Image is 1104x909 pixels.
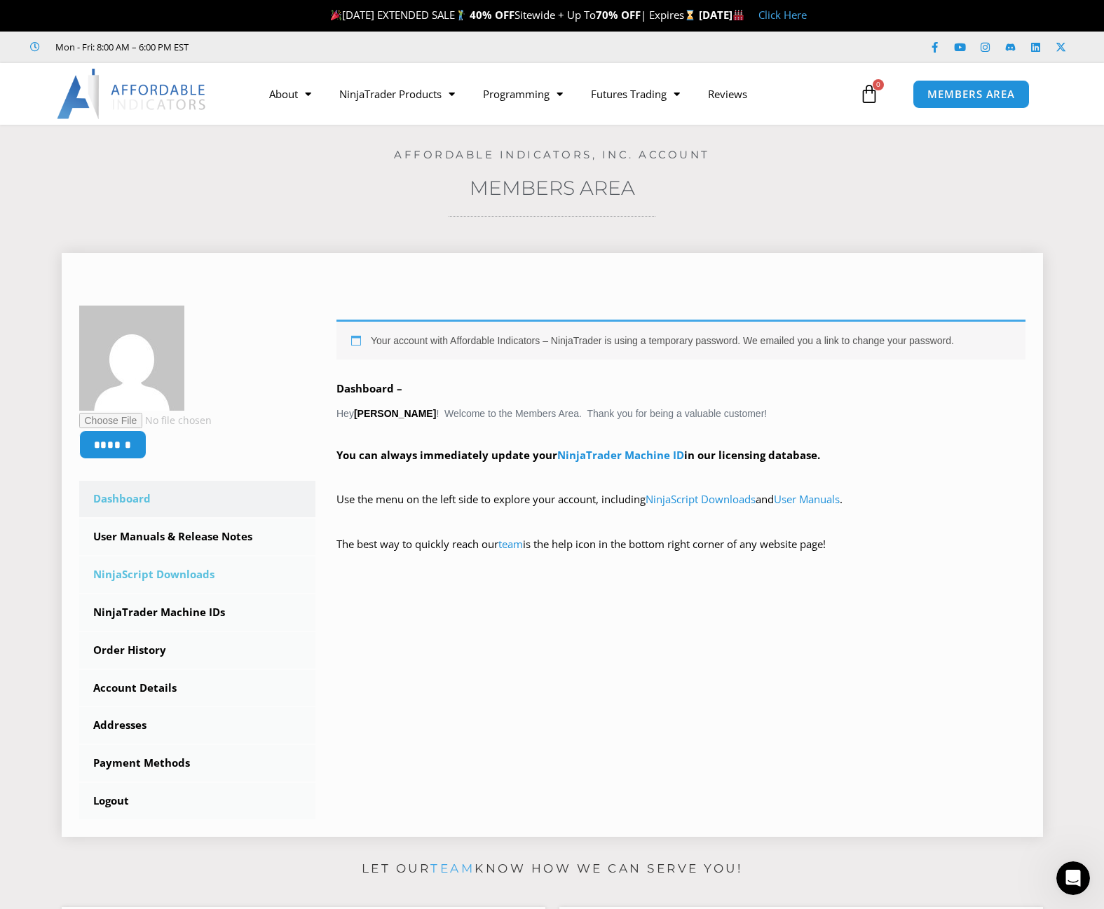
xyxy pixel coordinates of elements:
a: User Manuals [774,492,840,506]
div: [PERSON_NAME] • Just now [22,129,139,137]
button: Just browsing [175,441,262,469]
strong: [DATE] [699,8,744,22]
a: NinjaScript Downloads [79,556,316,593]
a: Dashboard [79,481,316,517]
a: Account Details [79,670,316,706]
a: NinjaScript Downloads [646,492,756,506]
div: Your account with Affordable Indicators – NinjaTrader is using a temporary password. We emailed y... [336,320,1025,360]
a: NinjaTrader Machine ID [557,448,684,462]
a: Programming [469,78,577,110]
a: Affordable Indicators, Inc. Account [394,148,710,161]
div: Hey ! Welcome to the Members Area. Thank you for being a valuable customer! [336,320,1025,573]
span: 0 [873,79,884,90]
a: Members Area [470,176,635,200]
a: User Manuals & Release Notes [79,519,316,555]
a: 0 [838,74,900,114]
a: Order History [79,632,316,669]
img: ⌛ [685,10,695,20]
img: 🏭 [733,10,744,20]
a: Addresses [79,707,316,744]
div: Close [246,6,271,31]
button: Home [219,6,246,32]
strong: You can always immediately update your in our licensing database. [336,448,820,462]
iframe: Customer reviews powered by Trustpilot [208,40,418,54]
p: The best way to quickly reach our is the help icon in the bottom right corner of any website page! [336,535,1025,574]
strong: 40% OFF [470,8,514,22]
img: 🎉 [331,10,341,20]
b: Dashboard – [336,381,402,395]
button: Chat with our team [58,441,174,469]
img: LogoAI | Affordable Indicators – NinjaTrader [57,69,207,119]
a: Click Here [758,8,807,22]
a: Futures Trading [577,78,694,110]
a: About [255,78,325,110]
div: Solomon says… [11,95,269,157]
a: Logout [79,783,316,819]
nav: Account pages [79,481,316,819]
iframe: Intercom live chat [1056,861,1090,895]
a: Reviews [694,78,761,110]
a: Payment Methods [79,745,316,781]
button: go back [9,6,36,32]
div: Hey! 👋 How can we help you [DATE]?[PERSON_NAME] • Just now [11,95,222,126]
strong: 70% OFF [596,8,641,22]
nav: Menu [255,78,856,110]
a: NinjaTrader Products [325,78,469,110]
div: Hey! 👋 How can we help you [DATE]? [22,104,210,118]
a: team [498,537,523,551]
span: MEMBERS AREA [927,89,1015,100]
a: team [430,861,475,875]
img: c55debf45e25fcce856c9b477445e85284b4edf75f016e7c492c3d21bd191225 [79,306,184,411]
a: NinjaTrader Machine IDs [79,594,316,631]
strong: [PERSON_NAME] [354,408,436,419]
h1: [PERSON_NAME] [68,13,159,24]
span: [DATE] EXTENDED SALE Sitewide + Up To | Expires [327,8,699,22]
p: Let our know how we can serve you! [62,858,1043,880]
img: 🏌️‍♂️ [456,10,466,20]
p: Use the menu on the left side to explore your account, including and . [336,490,1025,529]
img: Profile image for Solomon [40,8,62,30]
a: MEMBERS AREA [913,80,1030,109]
span: Mon - Fri: 8:00 AM – 6:00 PM EST [52,39,189,55]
